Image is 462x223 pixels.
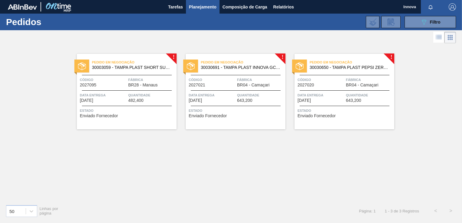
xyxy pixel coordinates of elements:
span: Planejamento [189,3,216,11]
div: Importar Negociações dos Pedidos [366,16,379,28]
div: Solicitação de Revisão de Pedidos [381,16,401,28]
span: Código [298,77,344,83]
span: Enviado Fornecedor [189,114,227,118]
img: Logout [449,3,456,11]
span: Tarefas [168,3,183,11]
span: Pedido em Negociação [92,59,177,65]
span: BR04 - Camaçari [346,83,378,87]
button: < [428,203,443,218]
span: 1 - 3 de 3 Registros [385,209,419,213]
span: Quantidade [128,92,175,98]
span: Fábrica [128,77,175,83]
span: Código [80,77,127,83]
span: Pedido em Negociação [310,59,394,65]
h1: Pedidos [6,18,93,25]
span: Filtro [430,20,441,24]
span: 30030650 - TAMPA PLAST PEPSI ZERO NIV24 [310,65,389,70]
span: Data entrega [80,92,127,98]
button: Notificações [421,3,440,11]
span: 30030691 - TAMPA PLAST INNOVA GCA ZERO NIV24 [201,65,281,70]
span: Fábrica [346,77,393,83]
img: TNhmsLtSVTkK8tSr43FrP2fwEKptu5GPRR3wAAAABJRU5ErkJggg== [8,4,37,10]
span: BR04 - Camaçari [237,83,269,87]
span: Pedido em Negociação [201,59,285,65]
div: Visão em Cards [444,32,456,43]
button: Filtro [405,16,456,28]
span: Relatórios [273,3,294,11]
div: 50 [9,208,15,214]
span: Quantidade [346,92,393,98]
a: !estadoPedido em Negociação30030650 - TAMPA PLAST PEPSI ZERO NIV24Código2027020FábricaBR04 - Cama... [285,54,394,129]
span: Data entrega [298,92,344,98]
span: 11/10/2025 [189,98,202,103]
a: !estadoPedido em Negociação30030691 - TAMPA PLAST INNOVA GCA ZERO NIV24Código2027021FábricaBR04 -... [177,54,285,129]
span: Quantidade [237,92,284,98]
img: estado [296,62,304,70]
span: 643,200 [237,98,252,103]
div: Visão em Lista [433,32,444,43]
span: Linhas por página [40,206,58,215]
button: > [443,203,458,218]
span: Código [189,77,236,83]
img: estado [187,62,195,70]
a: !estadoPedido em Negociação30003059 - TAMPA PLAST SHORT SUKITA S/ LINERCódigo2027095FábricaBR28 -... [68,54,177,129]
span: BR28 - Manaus [128,83,158,87]
span: Status [298,108,393,114]
span: 2027021 [189,83,205,87]
span: 482,400 [128,98,144,103]
span: Composição de Carga [223,3,267,11]
span: Status [80,108,175,114]
span: Enviado Fornecedor [80,114,118,118]
span: 12/09/2025 [80,98,93,103]
img: estado [78,62,86,70]
span: Página: 1 [359,209,376,213]
span: Enviado Fornecedor [298,114,336,118]
span: Status [189,108,284,114]
span: Fábrica [237,77,284,83]
span: 643,200 [346,98,361,103]
span: Data entrega [189,92,236,98]
span: 2027020 [298,83,314,87]
span: 2027095 [80,83,96,87]
span: 30003059 - TAMPA PLAST SHORT SUKITA S/ LINER [92,65,172,70]
span: 11/10/2025 [298,98,311,103]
